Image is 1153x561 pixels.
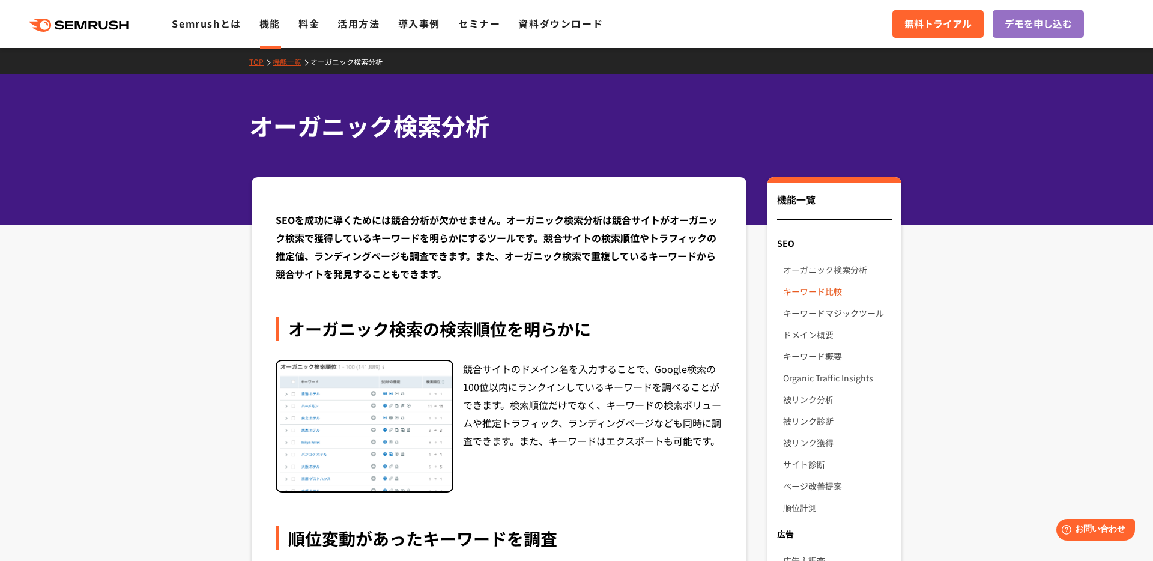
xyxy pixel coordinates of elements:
span: デモを申し込む [1005,16,1072,32]
div: 機能一覧 [777,192,892,220]
a: サイト診断 [783,453,892,475]
h1: オーガニック検索分析 [249,108,892,144]
a: オーガニック検索分析 [310,56,392,67]
div: 広告 [767,523,901,545]
a: Semrushとは [172,16,241,31]
a: セミナー [458,16,500,31]
div: SEOを成功に導くためには競合分析が欠かせません。オーガニック検索分析は競合サイトがオーガニック検索で獲得しているキーワードを明らかにするツールです。競合サイトの検索順位やトラフィックの推定値、... [276,211,722,283]
a: 資料ダウンロード [518,16,603,31]
a: 導入事例 [398,16,440,31]
a: 活用方法 [337,16,380,31]
a: ドメイン概要 [783,324,892,345]
div: SEO [767,232,901,254]
a: キーワード比較 [783,280,892,302]
a: 機能一覧 [273,56,310,67]
div: 順位変動があったキーワードを調査 [276,526,722,550]
a: デモを申し込む [993,10,1084,38]
a: 料金 [298,16,319,31]
div: オーガニック検索の検索順位を明らかに [276,317,722,341]
a: 無料トライアル [892,10,984,38]
iframe: Help widget launcher [1046,514,1140,548]
a: 機能 [259,16,280,31]
span: 無料トライアル [904,16,972,32]
a: キーワードマジックツール [783,302,892,324]
a: TOP [249,56,273,67]
a: ページ改善提案 [783,475,892,497]
a: 被リンク獲得 [783,432,892,453]
a: 被リンク分析 [783,389,892,410]
a: Organic Traffic Insights [783,367,892,389]
a: 被リンク診断 [783,410,892,432]
a: キーワード概要 [783,345,892,367]
img: オーガニック検索分析 検索順位 [277,361,452,492]
div: 競合サイトのドメイン名を入力することで、Google検索の100位以内にランクインしているキーワードを調べることができます。検索順位だけでなく、キーワードの検索ボリュームや推定トラフィック、ラン... [463,360,722,493]
a: オーガニック検索分析 [783,259,892,280]
a: 順位計測 [783,497,892,518]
